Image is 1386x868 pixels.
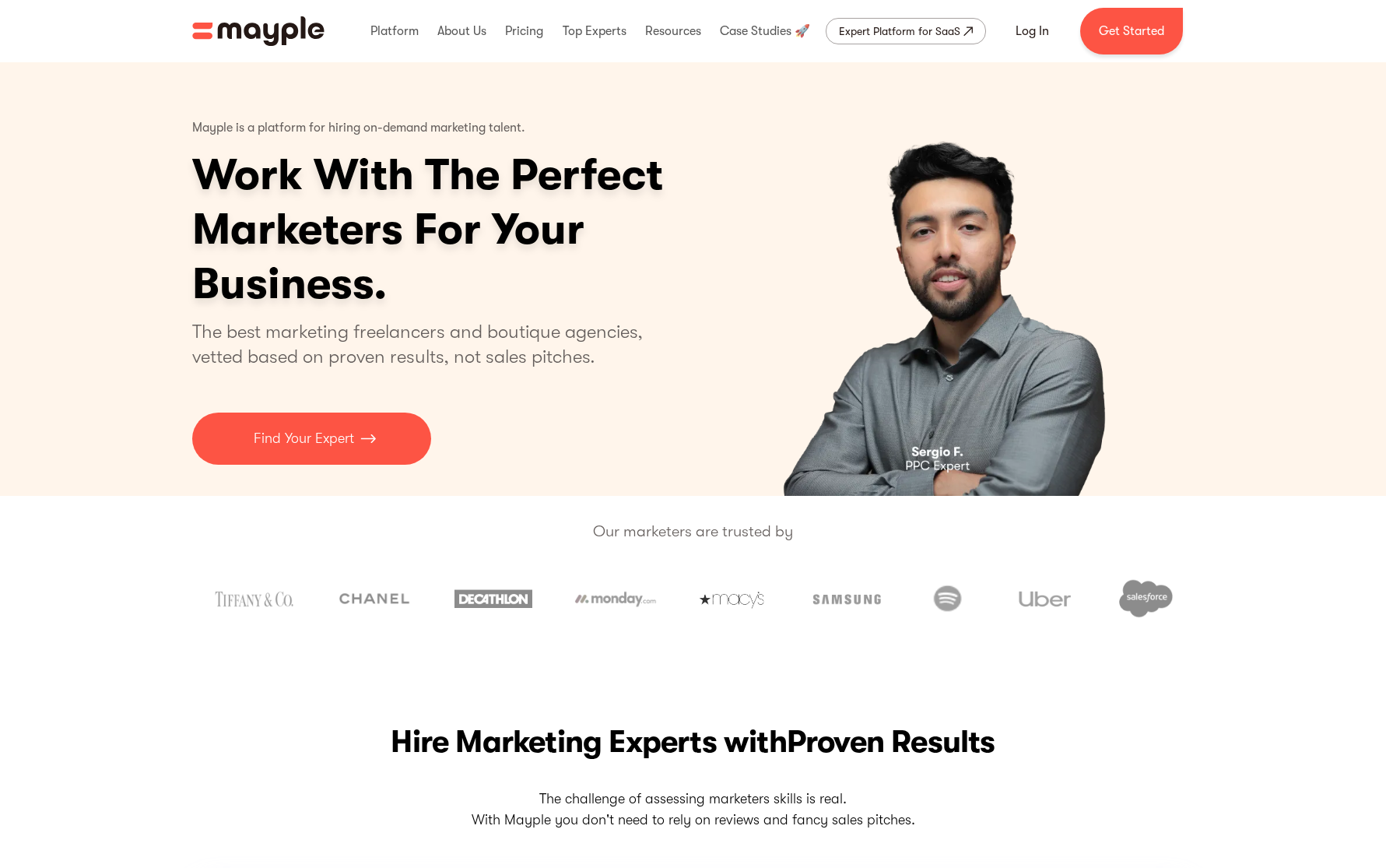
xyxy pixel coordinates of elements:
[192,16,325,46] a: home
[501,6,547,56] div: Pricing
[1080,8,1183,54] a: Get Started
[192,413,431,465] a: Find Your Expert
[192,109,525,148] p: Mayple is a platform for hiring on-demand marketing talent.
[367,6,423,56] div: Platform
[826,18,986,44] a: Expert Platform for SaaS
[433,6,490,56] div: About Us
[708,62,1195,496] div: carousel
[192,720,1195,764] h2: Hire Marketing Experts with
[192,148,784,311] h1: Work With The Perfect Marketers For Your Business.
[192,16,325,46] img: Mayple logo
[192,319,661,369] p: The best marketing freelancers and boutique agencies, vetted based on proven results, not sales p...
[641,6,705,56] div: Resources
[997,12,1068,50] a: Log In
[254,428,354,449] p: Find Your Expert
[192,789,1195,831] p: The challenge of assessing marketers skills is real. With Mayple you don't need to rely on review...
[708,62,1195,496] div: 1 of 4
[559,6,630,56] div: Top Experts
[787,724,995,760] span: Proven Results
[839,22,960,40] div: Expert Platform for SaaS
